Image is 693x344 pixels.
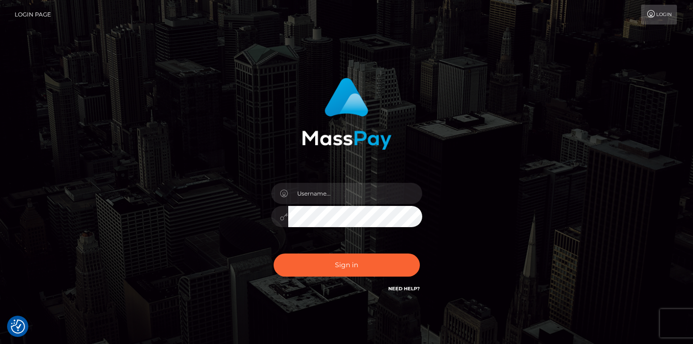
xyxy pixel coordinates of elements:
[641,5,677,25] a: Login
[11,319,25,334] img: Revisit consent button
[11,319,25,334] button: Consent Preferences
[388,286,420,292] a: Need Help?
[288,183,422,204] input: Username...
[302,78,392,150] img: MassPay Login
[15,5,51,25] a: Login Page
[274,254,420,277] button: Sign in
